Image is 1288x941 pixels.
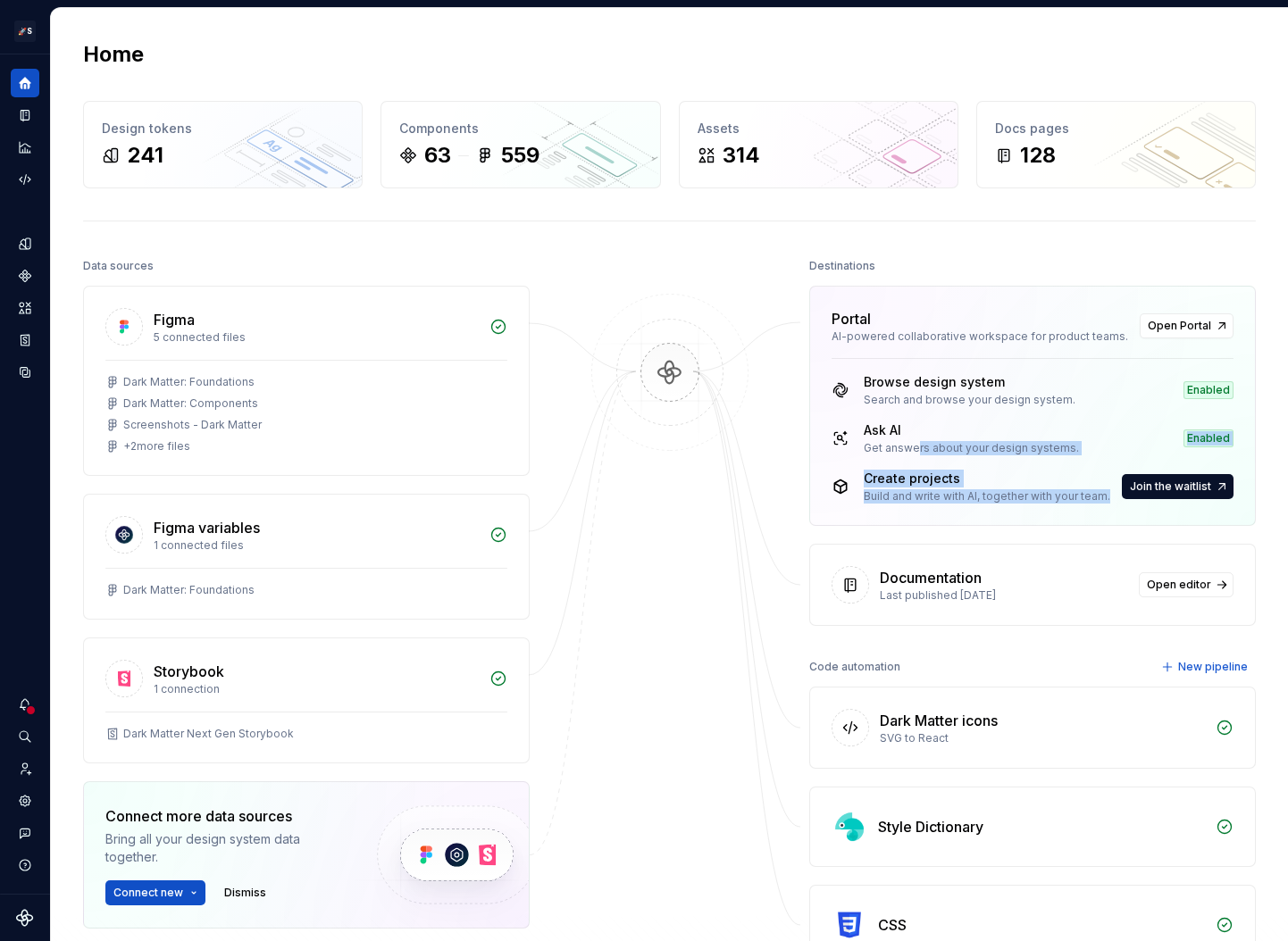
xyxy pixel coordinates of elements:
a: Open editor [1139,572,1234,597]
div: Dark Matter: Foundations [123,375,255,389]
a: Design tokens241 [83,101,363,188]
a: Settings [11,787,39,815]
a: Invite team [11,754,39,783]
div: Assets [698,120,940,137]
div: Dark Matter Next Gen Storybook [123,727,294,741]
div: 559 [501,141,539,170]
div: Enabled [1183,381,1234,399]
div: 🚀S [14,21,36,42]
a: Data sources [11,358,39,387]
div: Search and browse your design system. [864,393,1075,407]
a: Analytics [11,133,39,162]
div: Portal [832,308,871,329]
div: 128 [1020,141,1056,170]
a: Assets [11,294,39,322]
div: 1 connected files [154,538,479,553]
div: Storybook [154,661,224,682]
a: Components [11,262,39,290]
span: Connect new [113,886,183,900]
a: Open Portal [1140,313,1234,338]
div: 1 connection [154,682,479,696]
div: Dark Matter: Foundations [123,583,255,597]
div: Create projects [864,470,1110,487]
div: Ask AI [864,421,1079,439]
svg: Supernova Logo [16,909,34,927]
span: Dismiss [224,886,266,900]
div: Destinations [809,254,875,279]
span: Open Portal [1148,319,1211,333]
button: Notifications [11,690,39,719]
div: Style Dictionary [878,816,983,837]
a: Home [11,69,39,97]
div: Figma variables [154,517,260,538]
div: Enabled [1183,429,1234,447]
a: Figma variables1 connected filesDark Matter: Foundations [83,494,530,620]
div: Browse design system [864,373,1075,391]
div: Figma [154,309,195,330]
a: Docs pages128 [976,101,1256,188]
div: Dark Matter icons [880,710,998,731]
a: Assets314 [679,101,958,188]
button: Contact support [11,819,39,847]
button: 🚀S [4,12,46,50]
span: New pipeline [1178,660,1248,674]
a: Code automation [11,165,39,194]
div: Components [399,120,641,137]
div: Documentation [880,567,982,588]
div: Dark Matter: Components [123,396,258,411]
a: Components63559 [381,101,660,188]
div: Build and write with AI, together with your team. [864,489,1110,504]
div: SVG to React [880,731,1205,745]
div: Last published [DATE] [880,588,1128,603]
div: Code automation [809,654,900,679]
a: Storybook stories [11,326,39,354]
button: New pipeline [1156,654,1256,679]
h2: Home [83,40,144,69]
div: Connect more data sources [105,805,347,827]
div: AI-powered collaborative workspace for product teams. [832,329,1129,344]
div: Design tokens [102,120,344,137]
button: Join the waitlist [1122,474,1234,499]
div: Data sources [83,254,154,279]
button: Connect new [105,880,205,905]
div: Bring all your design system data together. [105,830,347,866]
div: 314 [723,141,760,170]
div: Get answers about your design systems. [864,441,1079,455]
a: Figma5 connected filesDark Matter: FoundationsDark Matter: ComponentsScreenshots - Dark Matter+2m... [83,286,530,476]
div: CSS [878,914,907,936]
a: Design tokens [11,229,39,258]
span: Join the waitlist [1130,479,1211,494]
div: 5 connected files [154,330,479,345]
div: Screenshots - Dark Matter [123,418,262,432]
button: Search ⌘K [11,722,39,751]
div: 63 [424,141,451,170]
div: 241 [127,141,163,170]
div: + 2 more files [123,439,190,454]
div: Docs pages [995,120,1237,137]
a: Documentation [11,101,39,129]
button: Dismiss [216,880,274,905]
a: Storybook1 connectionDark Matter Next Gen Storybook [83,637,530,763]
span: Open editor [1147,578,1211,592]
